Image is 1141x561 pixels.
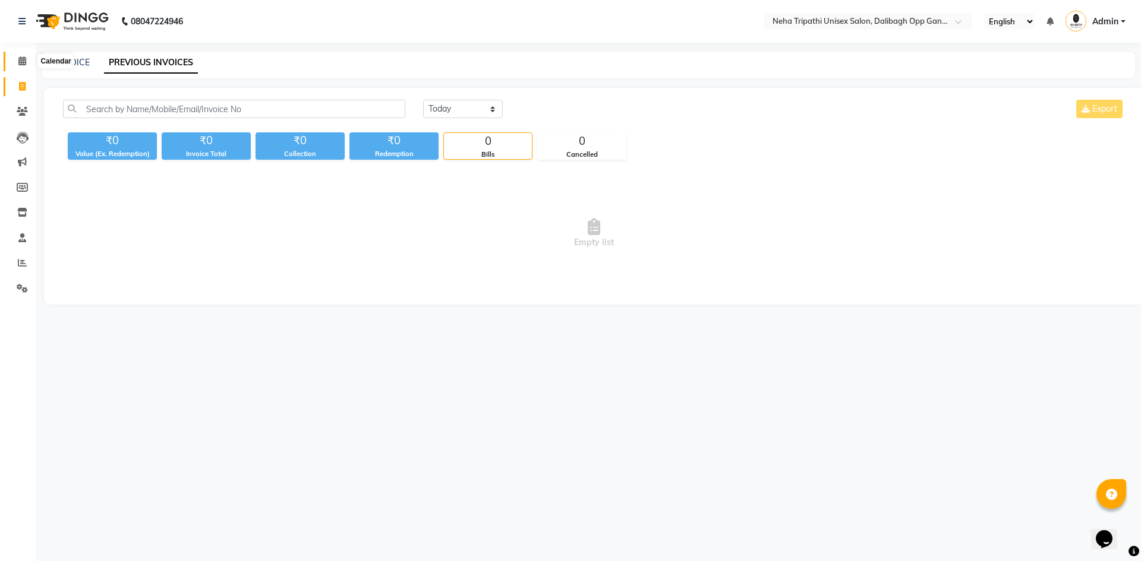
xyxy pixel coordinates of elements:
a: PREVIOUS INVOICES [104,52,198,74]
div: Collection [256,149,345,159]
div: 0 [444,133,532,150]
div: Value (Ex. Redemption) [68,149,157,159]
img: logo [30,5,112,38]
div: Calendar [37,54,74,68]
input: Search by Name/Mobile/Email/Invoice No [63,100,405,118]
div: Redemption [349,149,439,159]
div: Cancelled [538,150,626,160]
div: ₹0 [162,132,251,149]
div: Bills [444,150,532,160]
span: Empty list [63,174,1125,293]
img: Admin [1066,11,1086,31]
div: ₹0 [68,132,157,149]
iframe: chat widget [1091,514,1129,549]
b: 08047224946 [131,5,183,38]
span: Admin [1092,15,1118,28]
div: Invoice Total [162,149,251,159]
div: ₹0 [349,132,439,149]
div: ₹0 [256,132,345,149]
div: 0 [538,133,626,150]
